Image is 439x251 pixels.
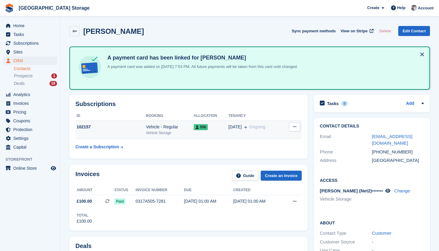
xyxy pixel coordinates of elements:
[135,185,184,195] th: Invoice number
[13,39,49,47] span: Subscriptions
[146,130,194,136] div: Vehicle Storage
[114,198,126,204] span: Paid
[232,171,259,181] a: Guide
[249,124,265,129] span: Ongoing
[14,66,57,72] a: Contacts
[411,5,417,11] img: Will Strivens
[3,99,57,108] a: menu
[51,73,57,79] div: 1
[184,185,233,195] th: Due
[77,54,103,80] img: card-linked-ebf98d0992dc2aeb22e95c0e3c79077019eb2392cfd83c6a337811c24bc77127.svg
[13,108,49,116] span: Pricing
[13,125,49,134] span: Protection
[398,26,430,36] a: Edit Contact
[228,111,283,121] th: Tenancy
[75,124,146,130] div: 102157
[13,134,49,143] span: Settings
[3,39,57,47] a: menu
[75,101,302,108] h2: Subscriptions
[13,30,49,39] span: Tasks
[394,188,410,193] a: Change
[372,188,383,193] span: •••••••
[184,198,233,204] div: [DATE] 01:00 AM
[105,54,298,61] h4: A payment card has been linked for [PERSON_NAME]
[75,141,123,153] a: Create a Subscription
[228,124,242,130] span: [DATE]
[320,124,424,129] h2: Contact Details
[13,90,49,99] span: Analytics
[75,185,114,195] th: Amount
[50,165,57,172] a: Preview store
[105,64,298,70] p: A payment card was added on [DATE] 7:53 PM. All future payments will be taken from this card unti...
[75,111,146,121] th: ID
[320,149,372,156] div: Phone
[83,27,144,35] h2: [PERSON_NAME]
[377,26,393,36] button: Delete
[14,73,57,79] a: Prospects 1
[3,134,57,143] a: menu
[75,243,91,249] h2: Deals
[3,164,57,172] a: menu
[3,21,57,30] a: menu
[372,134,412,146] a: [EMAIL_ADDRESS][DOMAIN_NAME]
[75,171,100,181] h2: Invoices
[75,144,119,150] div: Create a Subscription
[3,108,57,116] a: menu
[320,177,424,183] h2: Access
[341,28,367,34] span: View on Stripe
[13,117,49,125] span: Coupons
[406,100,414,107] a: Add
[372,230,392,236] a: Customer
[372,157,424,164] div: [GEOGRAPHIC_DATA]
[320,196,372,203] li: Vehicle Storage
[320,239,372,246] div: Customer Source
[77,198,92,204] span: £100.00
[114,185,135,195] th: Status
[13,164,49,172] span: Online Store
[320,133,372,147] div: Email
[13,56,49,65] span: CRM
[194,111,228,121] th: Allocation
[146,111,194,121] th: Booking
[135,198,184,204] div: 0317A505-7281
[261,171,302,181] a: Create an Invoice
[77,218,92,224] div: £100.00
[13,99,49,108] span: Invoices
[292,26,336,36] button: Sync payment methods
[320,157,372,164] div: Address
[5,156,60,163] span: Storefront
[3,125,57,134] a: menu
[418,5,434,11] span: Account
[13,21,49,30] span: Home
[14,81,25,86] span: Deals
[77,213,92,218] div: Total
[16,3,92,13] a: [GEOGRAPHIC_DATA] Storage
[5,4,14,13] img: stora-icon-8386f47178a22dfd0bd8f6a31ec36ba5ce8667c1dd55bd0f319d3a0aa187defe.svg
[327,101,339,106] h2: Tasks
[372,239,424,246] div: -
[320,188,372,193] span: [PERSON_NAME] (Net2)
[338,26,375,36] a: View on Stripe
[372,149,424,156] div: [PHONE_NUMBER]
[194,124,208,130] span: 556
[3,143,57,151] a: menu
[3,56,57,65] a: menu
[397,5,406,11] span: Help
[49,81,57,86] div: 19
[146,124,194,130] div: Vehicle - Regular
[3,90,57,99] a: menu
[367,5,379,11] span: Create
[3,30,57,39] a: menu
[233,185,282,195] th: Created
[320,230,372,237] div: Contact Type
[320,220,424,226] h2: About
[3,117,57,125] a: menu
[3,48,57,56] a: menu
[13,48,49,56] span: Sites
[13,143,49,151] span: Capital
[14,73,33,79] span: Prospects
[14,80,57,87] a: Deals 19
[341,101,348,106] div: 0
[233,198,282,204] div: [DATE] 01:00 AM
